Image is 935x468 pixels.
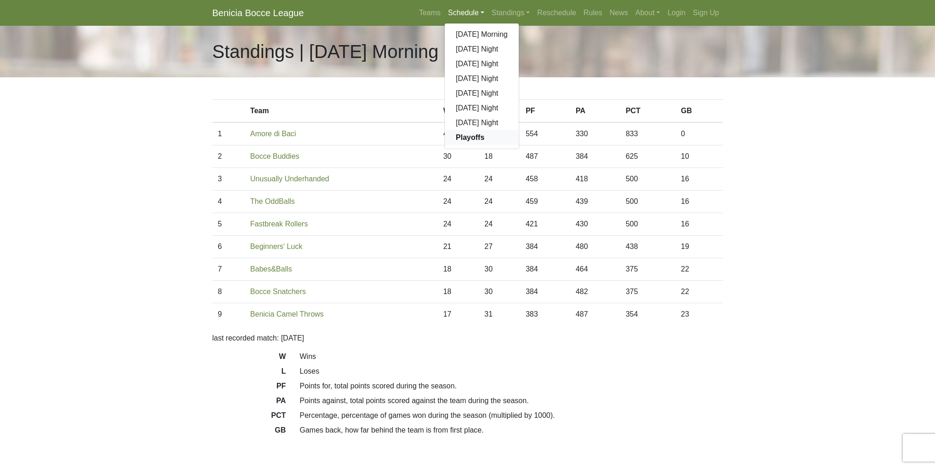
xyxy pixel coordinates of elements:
td: 18 [438,281,479,303]
td: 27 [479,236,520,258]
td: 9 [212,303,245,326]
a: [DATE] Night [445,71,519,86]
td: 17 [438,303,479,326]
td: 625 [620,145,675,168]
dt: PCT [206,410,293,425]
div: Schedule [444,23,519,149]
a: Reschedule [533,4,580,22]
td: 833 [620,122,675,145]
dd: Points for, total points scored during the season. [293,381,730,392]
td: 22 [676,281,723,303]
td: 375 [620,281,675,303]
a: [DATE] Night [445,57,519,71]
a: [DATE] Night [445,116,519,130]
td: 18 [479,145,520,168]
td: 5 [212,213,245,236]
td: 459 [520,191,570,213]
strong: Playoffs [456,133,484,141]
td: 482 [570,281,620,303]
td: 24 [438,213,479,236]
a: Babes&Balls [250,265,292,273]
td: 383 [520,303,570,326]
td: 421 [520,213,570,236]
th: PA [570,100,620,123]
a: About [632,4,664,22]
td: 30 [479,281,520,303]
a: Login [664,4,689,22]
a: Beginners' Luck [250,243,302,250]
th: PCT [620,100,675,123]
a: Playoffs [445,130,519,145]
td: 500 [620,168,675,191]
a: News [606,4,632,22]
a: Bocce Snatchers [250,288,306,295]
td: 22 [676,258,723,281]
td: 23 [676,303,723,326]
td: 487 [570,303,620,326]
a: Benicia Bocce League [212,4,304,22]
dt: L [206,366,293,381]
td: 24 [479,213,520,236]
td: 384 [520,258,570,281]
td: 18 [438,258,479,281]
td: 330 [570,122,620,145]
td: 24 [479,191,520,213]
td: 418 [570,168,620,191]
td: 30 [438,145,479,168]
td: 3 [212,168,245,191]
td: 354 [620,303,675,326]
th: W [438,100,479,123]
a: [DATE] Night [445,101,519,116]
td: 438 [620,236,675,258]
th: Team [245,100,438,123]
td: 24 [438,191,479,213]
td: 16 [676,191,723,213]
td: 439 [570,191,620,213]
dt: PF [206,381,293,395]
td: 30 [479,258,520,281]
dt: GB [206,425,293,439]
td: 4 [212,191,245,213]
td: 1 [212,122,245,145]
td: 464 [570,258,620,281]
a: [DATE] Night [445,42,519,57]
td: 384 [520,281,570,303]
a: Standings [488,4,533,22]
td: 458 [520,168,570,191]
td: 2 [212,145,245,168]
td: 31 [479,303,520,326]
dd: Games back, how far behind the team is from first place. [293,425,730,436]
a: Amore di Baci [250,130,296,138]
a: Schedule [444,4,488,22]
a: Benicia Camel Throws [250,310,324,318]
td: 24 [479,168,520,191]
a: Sign Up [689,4,723,22]
dd: Points against, total points scored against the team during the season. [293,395,730,406]
dd: Wins [293,351,730,362]
a: Rules [580,4,606,22]
a: [DATE] Night [445,86,519,101]
a: Fastbreak Rollers [250,220,308,228]
th: GB [676,100,723,123]
td: 6 [212,236,245,258]
a: Teams [415,4,444,22]
td: 430 [570,213,620,236]
td: 8 [212,281,245,303]
dt: W [206,351,293,366]
h1: Standings | [DATE] Morning [212,40,439,63]
td: 375 [620,258,675,281]
td: 21 [438,236,479,258]
td: 24 [438,168,479,191]
a: Unusually Underhanded [250,175,329,183]
td: 384 [570,145,620,168]
a: [DATE] Morning [445,27,519,42]
p: last recorded match: [DATE] [212,333,723,344]
td: 487 [520,145,570,168]
td: 500 [620,191,675,213]
dt: PA [206,395,293,410]
td: 554 [520,122,570,145]
dd: Loses [293,366,730,377]
th: PF [520,100,570,123]
td: 500 [620,213,675,236]
td: 19 [676,236,723,258]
